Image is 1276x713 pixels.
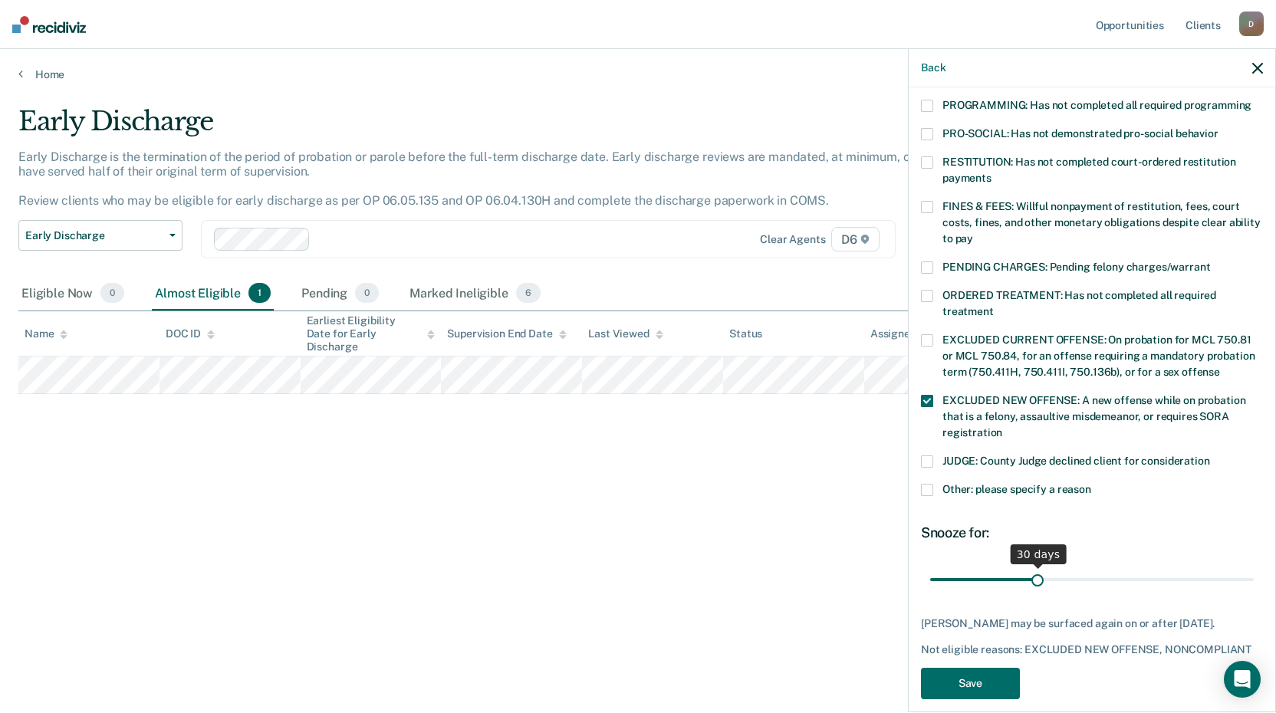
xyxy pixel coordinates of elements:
[355,283,379,303] span: 0
[942,289,1216,317] span: ORDERED TREATMENT: Has not completed all required treatment
[298,277,382,310] div: Pending
[18,149,971,209] p: Early Discharge is the termination of the period of probation or parole before the full-term disc...
[25,327,67,340] div: Name
[1239,11,1264,36] div: D
[1011,544,1067,564] div: 30 days
[921,668,1020,699] button: Save
[942,156,1236,184] span: RESTITUTION: Has not completed court-ordered restitution payments
[831,227,880,251] span: D6
[18,277,127,310] div: Eligible Now
[516,283,541,303] span: 6
[1224,661,1261,698] div: Open Intercom Messenger
[942,261,1210,273] span: PENDING CHARGES: Pending felony charges/warrant
[100,283,124,303] span: 0
[942,483,1091,495] span: Other: please specify a reason
[921,524,1263,541] div: Snooze for:
[921,617,1263,630] div: [PERSON_NAME] may be surfaced again on or after [DATE].
[760,233,825,246] div: Clear agents
[942,455,1210,467] span: JUDGE: County Judge declined client for consideration
[588,327,663,340] div: Last Viewed
[12,16,86,33] img: Recidiviz
[942,127,1218,140] span: PRO-SOCIAL: Has not demonstrated pro-social behavior
[18,67,1258,81] a: Home
[942,394,1245,439] span: EXCLUDED NEW OFFENSE: A new offense while on probation that is a felony, assaultive misdemeanor, ...
[870,327,942,340] div: Assigned to
[25,229,163,242] span: Early Discharge
[729,327,762,340] div: Status
[942,333,1255,378] span: EXCLUDED CURRENT OFFENSE: On probation for MCL 750.81 or MCL 750.84, for an offense requiring a m...
[921,61,945,74] button: Back
[942,99,1251,111] span: PROGRAMMING: Has not completed all required programming
[307,314,436,353] div: Earliest Eligibility Date for Early Discharge
[447,327,566,340] div: Supervision End Date
[152,277,274,310] div: Almost Eligible
[18,106,975,149] div: Early Discharge
[921,643,1263,656] div: Not eligible reasons: EXCLUDED NEW OFFENSE, NONCOMPLIANT
[406,277,544,310] div: Marked Ineligible
[166,327,215,340] div: DOC ID
[942,200,1261,245] span: FINES & FEES: Willful nonpayment of restitution, fees, court costs, fines, and other monetary obl...
[248,283,271,303] span: 1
